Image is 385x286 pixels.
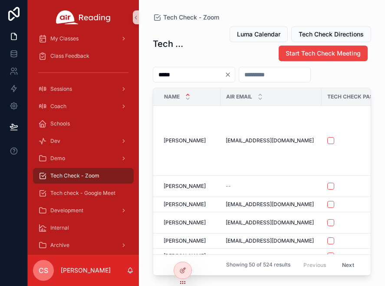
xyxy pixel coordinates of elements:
span: Demo [50,155,65,162]
a: [PERSON_NAME] [164,183,215,190]
span: -- [226,253,231,260]
a: Tech check - Google Meet [33,185,134,201]
a: Tech Check - Zoom [33,168,134,184]
img: App logo [56,10,111,24]
a: [PERSON_NAME] [164,253,215,260]
span: Internal [50,224,69,231]
a: [PERSON_NAME] [164,137,215,144]
a: [EMAIL_ADDRESS][DOMAIN_NAME] [226,219,316,226]
span: Coach [50,103,66,110]
a: Sessions [33,81,134,97]
span: Luma Calendar [237,30,280,39]
span: Sessions [50,85,72,92]
a: Internal [33,220,134,236]
span: [PERSON_NAME] [164,201,206,208]
span: [PERSON_NAME] [164,183,206,190]
span: CS [39,265,48,276]
span: [EMAIL_ADDRESS][DOMAIN_NAME] [226,201,314,208]
span: [PERSON_NAME] [164,237,206,244]
a: [PERSON_NAME] [164,237,215,244]
a: Tech Check - Zoom [153,13,219,22]
a: -- [226,253,316,260]
a: [PERSON_NAME] [164,219,215,226]
span: Tech Check Passed [327,93,384,100]
a: Dev [33,133,134,149]
a: Coach [33,99,134,114]
span: Class Feedback [50,53,89,59]
div: scrollable content [28,35,139,255]
a: Demo [33,151,134,166]
button: Luma Calendar [230,26,288,42]
span: Tech Check - Zoom [50,172,99,179]
button: Tech Check Directions [291,26,371,42]
span: My Classes [50,35,79,42]
span: Dev [50,138,60,145]
span: [EMAIL_ADDRESS][DOMAIN_NAME] [226,237,314,244]
a: My Classes [33,31,134,46]
span: [PERSON_NAME] [164,137,206,144]
span: Archive [50,242,69,249]
span: Development [50,207,83,214]
a: Class Feedback [33,48,134,64]
span: Tech Check - Zoom [163,13,219,22]
a: Schools [33,116,134,131]
button: Next [336,258,360,272]
span: Showing 50 of 524 results [226,262,290,269]
a: [EMAIL_ADDRESS][DOMAIN_NAME] [226,237,316,244]
span: Air Email [226,93,252,100]
h1: Tech Check [153,38,189,50]
span: [EMAIL_ADDRESS][DOMAIN_NAME] [226,219,314,226]
span: [PERSON_NAME] [164,219,206,226]
a: Development [33,203,134,218]
span: [EMAIL_ADDRESS][DOMAIN_NAME] [226,137,314,144]
span: -- [226,183,231,190]
button: Start Tech Check Meeting [279,46,368,61]
button: Clear [224,71,235,78]
span: Schools [50,120,70,127]
a: -- [226,183,316,190]
a: [EMAIL_ADDRESS][DOMAIN_NAME] [226,137,316,144]
span: Start Tech Check Meeting [286,49,361,58]
a: [PERSON_NAME] [164,201,215,208]
a: [EMAIL_ADDRESS][DOMAIN_NAME] [226,201,316,208]
span: [PERSON_NAME] [164,253,206,260]
span: Name [164,93,180,100]
span: Tech check - Google Meet [50,190,115,197]
p: [PERSON_NAME] [61,266,111,275]
a: Archive [33,237,134,253]
span: Tech Check Directions [299,30,364,39]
